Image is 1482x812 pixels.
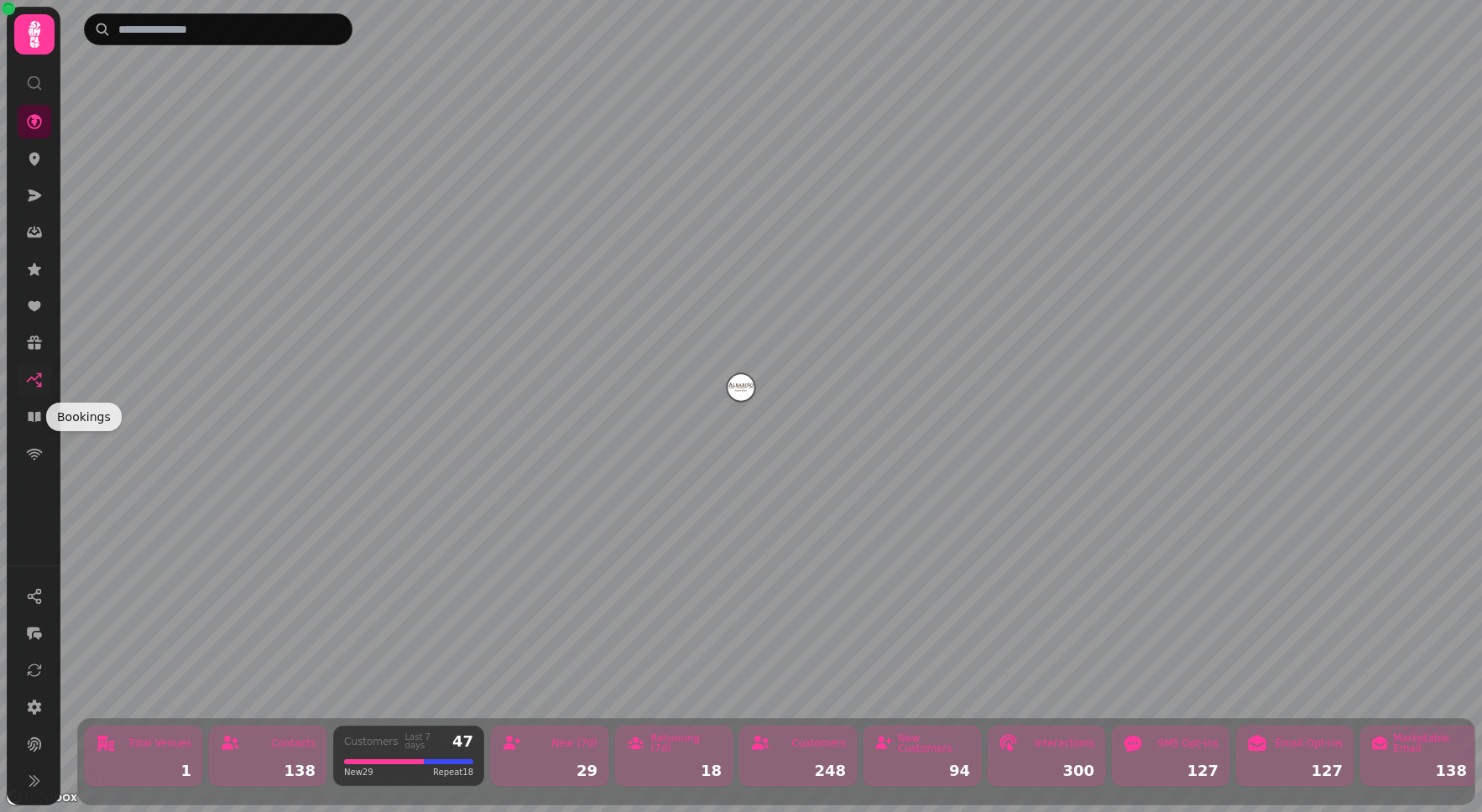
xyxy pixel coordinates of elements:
div: New Customers [898,733,970,753]
div: 29 [502,763,597,778]
div: 47 [452,734,473,749]
div: Contacts [271,738,316,748]
div: 138 [220,763,316,778]
div: Returning (7d) [650,733,722,753]
button: Albariño Tapas [728,374,754,401]
span: Repeat 18 [433,766,473,778]
div: 94 [874,763,970,778]
div: Marketable Email [1393,733,1467,753]
div: Bookings [46,403,122,431]
div: Customers [344,737,399,747]
div: Interactions [1035,738,1094,748]
div: 1 [96,763,191,778]
div: 18 [626,763,722,778]
div: Map marker [728,374,754,406]
div: 127 [1247,763,1343,778]
span: New 29 [344,766,373,778]
div: 138 [1371,763,1467,778]
div: 248 [750,763,846,778]
div: Email Opt-ins [1276,738,1343,748]
div: 300 [999,763,1094,778]
a: Mapbox logo [5,788,79,807]
div: SMS Opt-ins [1157,738,1218,748]
div: New (7d) [551,738,597,748]
div: Customers [791,738,846,748]
div: 127 [1123,763,1218,778]
div: Total Venues [128,738,191,748]
div: Last 7 days [405,733,446,750]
